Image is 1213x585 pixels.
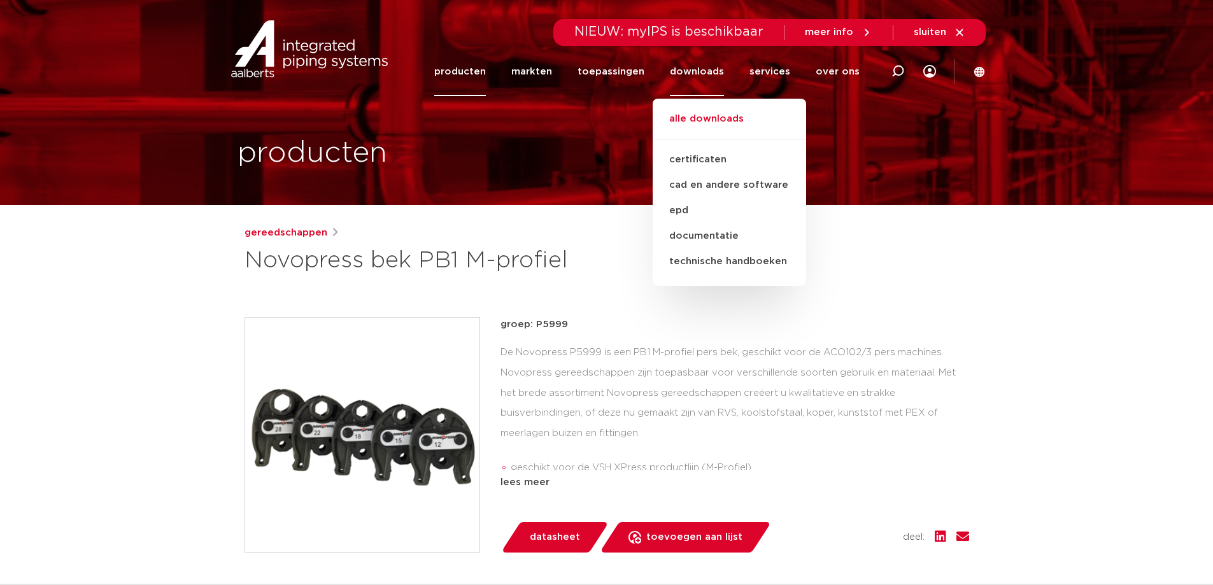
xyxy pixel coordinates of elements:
[245,318,479,552] img: Product Image for Novopress bek PB1 M-profiel
[511,47,552,96] a: markten
[434,47,860,96] nav: Menu
[653,223,806,249] a: documentatie
[653,111,806,139] a: alle downloads
[574,25,763,38] span: NIEUW: myIPS is beschikbaar
[646,527,742,547] span: toevoegen aan lijst
[805,27,872,38] a: meer info
[816,47,860,96] a: over ons
[653,249,806,274] a: technische handboeken
[914,27,965,38] a: sluiten
[749,47,790,96] a: services
[530,527,580,547] span: datasheet
[903,530,925,545] span: deel:
[653,173,806,198] a: cad en andere software
[670,47,724,96] a: downloads
[500,522,609,553] a: datasheet
[914,27,946,37] span: sluiten
[238,133,387,174] h1: producten
[805,27,853,37] span: meer info
[245,225,327,241] a: gereedschappen
[578,47,644,96] a: toepassingen
[245,246,723,276] h1: Novopress bek PB1 M-profiel
[653,147,806,173] a: certificaten
[511,458,969,478] li: geschikt voor de VSH XPress productlijn (M-Profiel)
[500,342,969,470] div: De Novopress P5999 is een PB1 M-profiel pers bek, geschikt voor de ACO102/3 pers machines. Novopr...
[500,317,969,332] p: groep: P5999
[500,475,969,490] div: lees meer
[653,198,806,223] a: epd
[434,47,486,96] a: producten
